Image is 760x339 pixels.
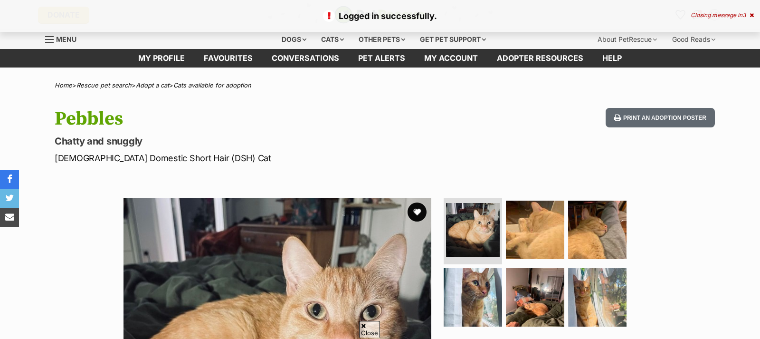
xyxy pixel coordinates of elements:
a: Favourites [194,49,262,68]
a: Pet alerts [349,49,415,68]
div: Other pets [352,30,412,49]
div: About PetRescue [591,30,664,49]
a: Home [55,81,72,89]
img: Photo of Pebbles [444,268,502,327]
a: Menu [45,30,83,47]
a: Adopter resources [487,49,593,68]
span: Close [359,321,380,338]
div: Closing message in [691,12,754,19]
a: Help [593,49,631,68]
h1: Pebbles [55,108,456,130]
a: My account [415,49,487,68]
button: Print an adoption poster [606,108,715,127]
img: Photo of Pebbles [506,201,564,259]
p: Chatty and snuggly [55,135,456,148]
div: Good Reads [665,30,722,49]
img: Photo of Pebbles [446,203,500,257]
img: Photo of Pebbles [568,201,627,259]
img: Photo of Pebbles [506,268,564,327]
span: 3 [742,11,746,19]
a: Adopt a cat [136,81,169,89]
div: Cats [314,30,351,49]
img: Photo of Pebbles [568,268,627,327]
div: > > > [31,82,729,89]
div: Get pet support [413,30,493,49]
a: Cats available for adoption [173,81,251,89]
a: Rescue pet search [76,81,132,89]
button: favourite [408,203,427,222]
span: Menu [56,35,76,43]
p: [DEMOGRAPHIC_DATA] Domestic Short Hair (DSH) Cat [55,152,456,165]
div: Dogs [275,30,313,49]
a: conversations [262,49,349,68]
p: Logged in successfully. [9,10,750,22]
a: My profile [129,49,194,68]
